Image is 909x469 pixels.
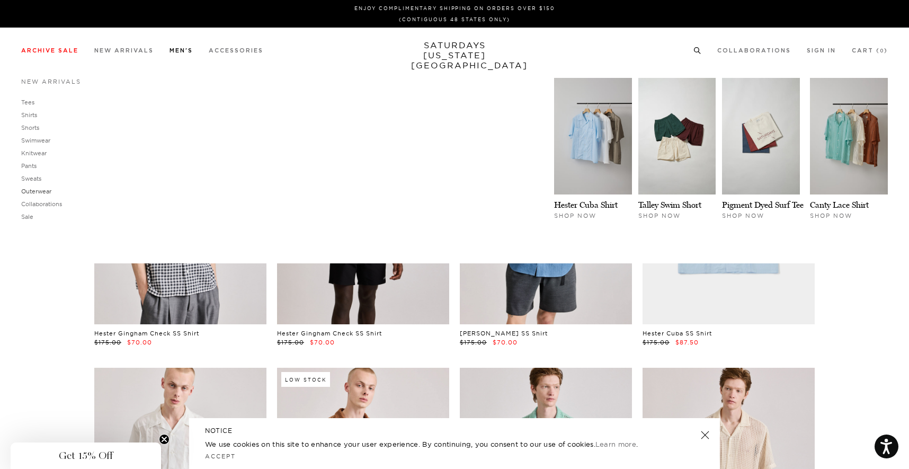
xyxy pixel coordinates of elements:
[852,48,888,54] a: Cart (0)
[807,48,836,54] a: Sign In
[411,40,498,70] a: SATURDAYS[US_STATE][GEOGRAPHIC_DATA]
[493,339,518,346] span: $70.00
[21,188,51,195] a: Outerwear
[21,111,37,119] a: Shirts
[21,137,50,144] a: Swimwear
[21,99,34,106] a: Tees
[810,200,869,210] a: Canty Lace Shirt
[25,4,884,12] p: Enjoy Complimentary Shipping on Orders Over $150
[460,339,487,346] span: $175.00
[281,372,330,387] div: Low Stock
[11,443,161,469] div: Get 15% OffClose teaser
[21,213,33,220] a: Sale
[21,149,47,157] a: Knitwear
[277,330,382,337] a: Hester Gingham Check SS Shirt
[94,48,154,54] a: New Arrivals
[59,449,113,462] span: Get 15% Off
[21,162,37,170] a: Pants
[880,49,884,54] small: 0
[643,339,670,346] span: $175.00
[205,439,666,449] p: We use cookies on this site to enhance your user experience. By continuing, you consent to our us...
[127,339,152,346] span: $70.00
[205,453,236,460] a: Accept
[209,48,263,54] a: Accessories
[21,124,39,131] a: Shorts
[722,200,804,210] a: Pigment Dyed Surf Tee
[170,48,193,54] a: Men's
[21,48,78,54] a: Archive Sale
[277,339,304,346] span: $175.00
[595,440,636,448] a: Learn more
[21,175,41,182] a: Sweats
[94,339,121,346] span: $175.00
[675,339,699,346] span: $87.50
[21,200,62,208] a: Collaborations
[94,330,199,337] a: Hester Gingham Check SS Shirt
[460,330,548,337] a: [PERSON_NAME] SS Shirt
[205,426,704,436] h5: NOTICE
[310,339,335,346] span: $70.00
[643,330,712,337] a: Hester Cuba SS Shirt
[554,200,618,210] a: Hester Cuba Shirt
[25,15,884,23] p: (Contiguous 48 States Only)
[717,48,791,54] a: Collaborations
[21,78,81,85] a: New Arrivals
[159,434,170,445] button: Close teaser
[638,200,701,210] a: Talley Swim Short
